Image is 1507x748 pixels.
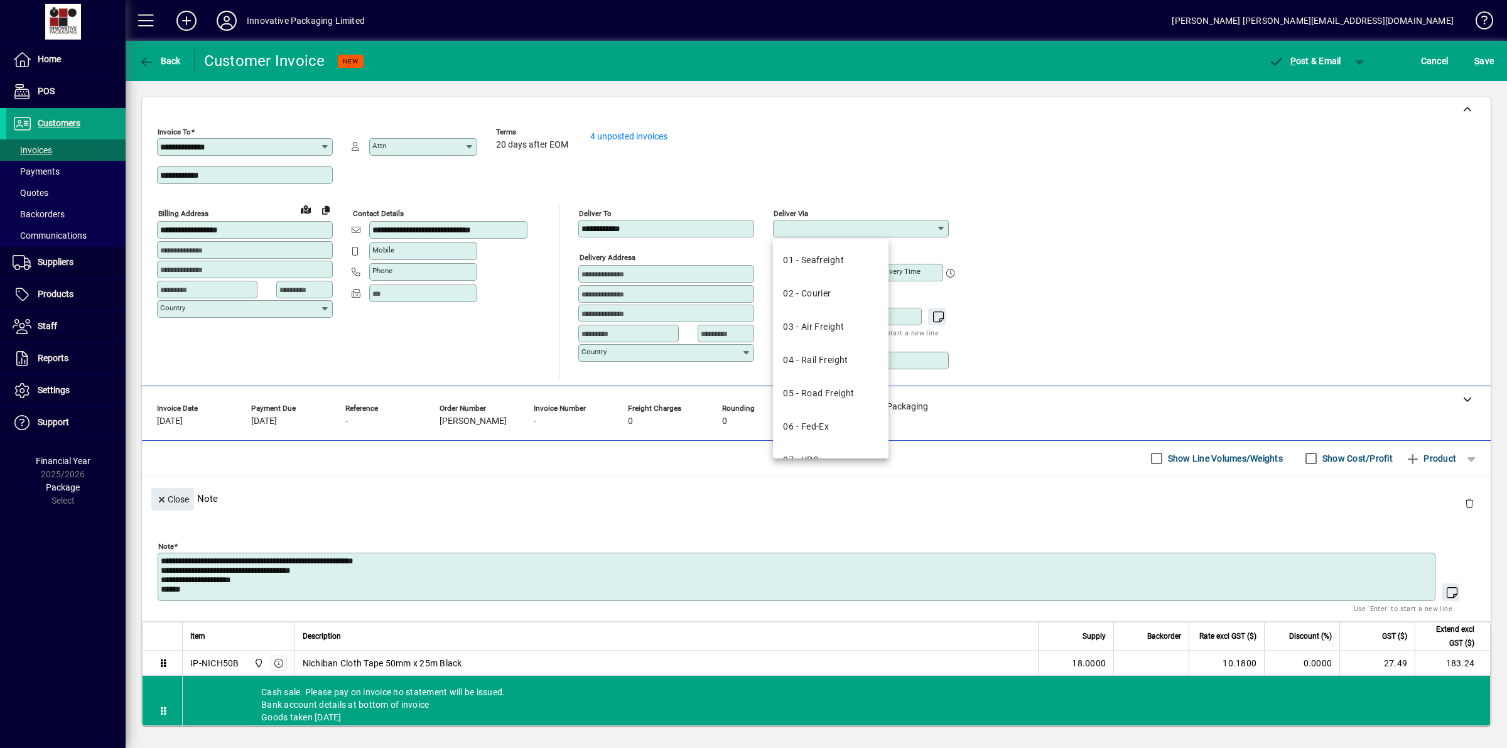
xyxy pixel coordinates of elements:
[148,493,197,504] app-page-header-button: Close
[1354,601,1452,615] mat-hint: Use 'Enter' to start a new line
[1415,651,1490,676] td: 183.24
[534,416,536,426] span: -
[496,140,568,150] span: 20 days after EOM
[1147,629,1181,643] span: Backorder
[773,443,889,477] mat-option: 07 - UPS
[157,416,183,426] span: [DATE]
[136,50,184,72] button: Back
[496,128,571,136] span: Terms
[38,417,69,427] span: Support
[296,199,316,219] a: View on map
[783,354,848,367] div: 04 - Rail Freight
[590,131,667,141] a: 4 unposted invoices
[38,118,80,128] span: Customers
[372,141,386,150] mat-label: Attn
[251,656,265,670] span: Innovative Packaging
[142,475,1491,521] div: Note
[877,267,921,276] mat-label: Delivery time
[1197,657,1256,669] div: 10.1800
[6,139,126,161] a: Invoices
[1262,50,1348,72] button: Post & Email
[139,56,181,66] span: Back
[440,416,507,426] span: [PERSON_NAME]
[6,343,126,374] a: Reports
[13,145,52,155] span: Invoices
[1474,56,1479,66] span: S
[345,416,348,426] span: -
[6,375,126,406] a: Settings
[783,453,818,467] div: 07 - UPS
[6,247,126,278] a: Suppliers
[126,50,195,72] app-page-header-button: Back
[773,377,889,410] mat-option: 05 - Road Freight
[1083,629,1106,643] span: Supply
[1454,488,1484,518] button: Delete
[247,11,365,31] div: Innovative Packaging Limited
[160,303,185,312] mat-label: Country
[783,320,844,333] div: 03 - Air Freight
[6,311,126,342] a: Staff
[579,209,612,218] mat-label: Deliver To
[158,127,191,136] mat-label: Invoice To
[190,657,239,669] div: IP-NICH50B
[13,188,48,198] span: Quotes
[1172,11,1454,31] div: [PERSON_NAME] [PERSON_NAME][EMAIL_ADDRESS][DOMAIN_NAME]
[1290,56,1296,66] span: P
[783,287,831,300] div: 02 - Courier
[190,629,205,643] span: Item
[1072,657,1106,669] span: 18.0000
[6,161,126,182] a: Payments
[207,9,247,32] button: Profile
[1418,50,1452,72] button: Cancel
[773,244,889,277] mat-option: 01 - Seafreight
[6,182,126,203] a: Quotes
[773,310,889,344] mat-option: 03 - Air Freight
[1268,56,1341,66] span: ost & Email
[1264,651,1339,676] td: 0.0000
[6,203,126,225] a: Backorders
[158,542,174,551] mat-label: Note
[36,456,90,466] span: Financial Year
[773,410,889,443] mat-option: 06 - Fed-Ex
[372,246,394,254] mat-label: Mobile
[38,353,68,363] span: Reports
[1165,452,1283,465] label: Show Line Volumes/Weights
[13,166,60,176] span: Payments
[38,289,73,299] span: Products
[13,209,65,219] span: Backorders
[581,347,607,356] mat-label: Country
[343,57,359,65] span: NEW
[38,54,61,64] span: Home
[6,225,126,246] a: Communications
[38,385,70,395] span: Settings
[840,325,939,340] mat-hint: Use 'Enter' to start a new line
[783,387,854,400] div: 05 - Road Freight
[6,407,126,438] a: Support
[783,420,829,433] div: 06 - Fed-Ex
[6,44,126,75] a: Home
[316,200,336,220] button: Copy to Delivery address
[1382,629,1407,643] span: GST ($)
[303,657,462,669] span: Nichiban Cloth Tape 50mm x 25m Black
[628,416,633,426] span: 0
[1405,448,1456,469] span: Product
[38,257,73,267] span: Suppliers
[1423,622,1474,650] span: Extend excl GST ($)
[1320,452,1393,465] label: Show Cost/Profit
[151,488,194,511] button: Close
[1399,447,1462,470] button: Product
[6,279,126,310] a: Products
[303,629,341,643] span: Description
[6,76,126,107] a: POS
[1474,51,1494,71] span: ave
[1466,3,1491,43] a: Knowledge Base
[722,416,727,426] span: 0
[1454,497,1484,509] app-page-header-button: Delete
[773,344,889,377] mat-option: 04 - Rail Freight
[38,86,55,96] span: POS
[251,416,277,426] span: [DATE]
[38,321,57,331] span: Staff
[1199,629,1256,643] span: Rate excl GST ($)
[372,266,392,275] mat-label: Phone
[183,676,1490,746] div: Cash sale. Please pay on invoice no statement will be issued. Bank account details at bottom of i...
